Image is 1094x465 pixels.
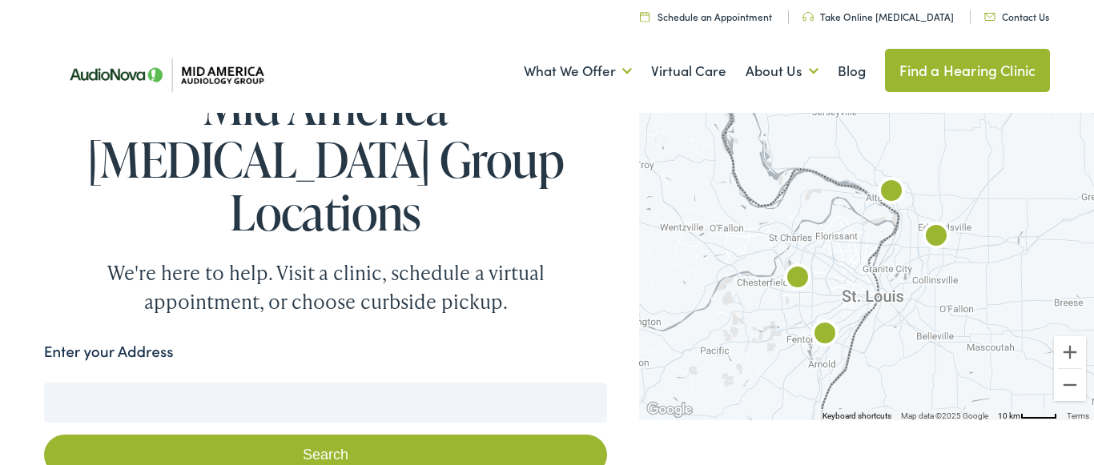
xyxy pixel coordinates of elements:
img: Google [643,399,696,420]
div: AudioNova [799,310,851,361]
button: Keyboard shortcuts [823,411,891,422]
a: Take Online [MEDICAL_DATA] [802,10,954,23]
a: Terms (opens in new tab) [1067,411,1089,420]
img: utility icon [984,13,995,21]
span: Map data ©2025 Google [901,411,988,420]
a: About Us [746,42,818,101]
input: Enter your address or zip code [44,383,608,423]
button: Zoom out [1054,369,1086,401]
span: 10 km [998,411,1020,420]
a: Blog [838,42,866,101]
a: Virtual Care [651,42,726,101]
button: Zoom in [1054,336,1086,368]
div: AudioNova [772,254,823,305]
div: We're here to help. Visit a clinic, schedule a virtual appointment, or choose curbside pickup. [70,259,582,316]
img: utility icon [640,11,650,22]
a: Find a Hearing Clinic [885,49,1051,92]
button: Map Scale: 10 km per 42 pixels [993,409,1062,420]
a: Open this area in Google Maps (opens a new window) [643,399,696,420]
a: What We Offer [524,42,632,101]
a: Contact Us [984,10,1049,23]
div: AudioNova [866,167,917,218]
img: utility icon [802,12,814,22]
h1: Mid America [MEDICAL_DATA] Group Locations [44,80,608,239]
a: Schedule an Appointment [640,10,772,23]
label: Enter your Address [44,340,174,363]
div: AudioNova [911,212,962,263]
